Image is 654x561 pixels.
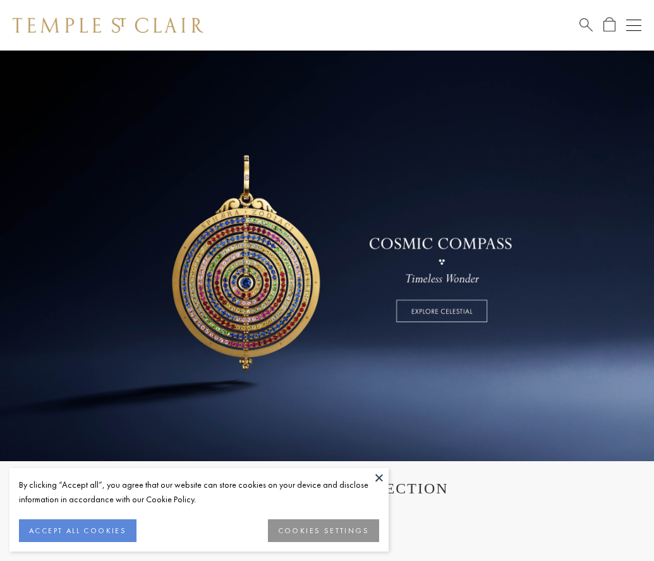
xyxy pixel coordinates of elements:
button: Open navigation [626,18,641,33]
a: Search [579,17,593,33]
img: Temple St. Clair [13,18,203,33]
div: By clicking “Accept all”, you agree that our website can store cookies on your device and disclos... [19,478,379,507]
button: COOKIES SETTINGS [268,519,379,542]
a: Open Shopping Bag [603,17,615,33]
button: ACCEPT ALL COOKIES [19,519,136,542]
